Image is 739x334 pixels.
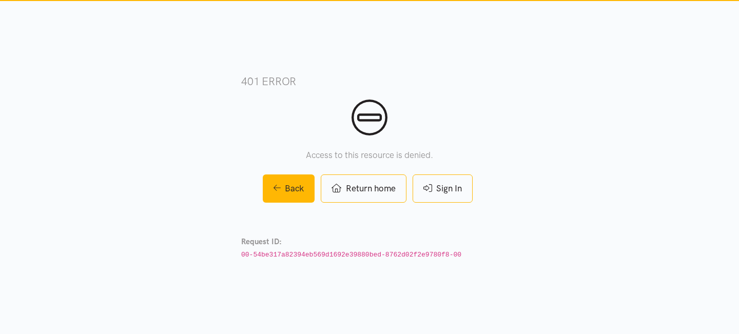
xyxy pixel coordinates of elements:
[413,174,473,203] a: Sign In
[241,251,461,259] code: 00-54be317a82394eb569d1692e39880bed-8762d02f2e9780f8-00
[321,174,406,203] a: Return home
[241,74,498,89] h3: 401 error
[241,237,282,246] strong: Request ID:
[241,148,498,162] p: Access to this resource is denied.
[263,174,315,203] a: Back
